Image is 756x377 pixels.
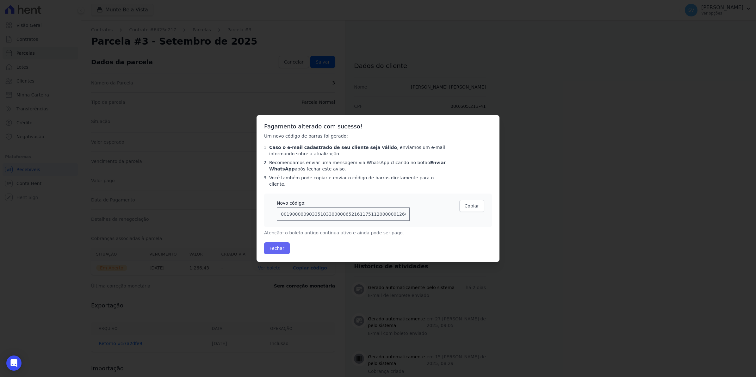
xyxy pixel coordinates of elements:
li: , enviamos um e-mail informando sobre a atualização. [269,144,446,157]
input: 00190000090335103300000652161175112000000126643 [277,207,410,221]
li: Você também pode copiar e enviar o código de barras diretamente para o cliente. [269,175,446,187]
button: Fechar [264,242,290,254]
button: Copiar [459,200,484,212]
div: Novo código: [277,200,410,206]
li: Recomendamos enviar uma mensagem via WhatsApp clicando no botão após fechar este aviso. [269,159,446,172]
h3: Pagamento alterado com sucesso! [264,123,492,130]
p: Um novo código de barras foi gerado: [264,133,446,139]
p: Atenção: o boleto antigo continua ativo e ainda pode ser pago. [264,230,446,236]
div: Open Intercom Messenger [6,355,22,371]
strong: Caso o e-mail cadastrado de seu cliente seja válido [269,145,397,150]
